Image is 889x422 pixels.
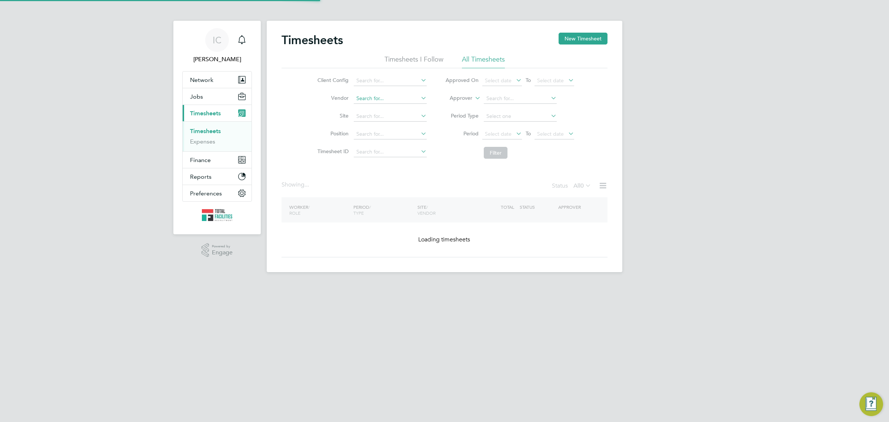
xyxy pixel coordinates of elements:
[183,105,252,121] button: Timesheets
[212,250,233,256] span: Engage
[190,190,222,197] span: Preferences
[552,181,593,191] div: Status
[484,147,507,159] button: Filter
[190,173,212,180] span: Reports
[462,55,505,68] li: All Timesheets
[445,130,479,137] label: Period
[859,392,883,416] button: Engage Resource Center
[484,93,557,104] input: Search for...
[190,110,221,117] span: Timesheets
[573,182,591,189] label: All
[445,77,479,83] label: Approved On
[354,111,427,122] input: Search for...
[190,76,213,83] span: Network
[190,138,215,145] a: Expenses
[354,93,427,104] input: Search for...
[537,77,564,84] span: Select date
[537,131,564,137] span: Select date
[559,33,607,44] button: New Timesheet
[523,75,533,85] span: To
[183,121,252,151] div: Timesheets
[485,77,512,84] span: Select date
[183,185,252,201] button: Preferences
[183,152,252,168] button: Finance
[183,168,252,185] button: Reports
[354,76,427,86] input: Search for...
[304,181,309,188] span: ...
[523,129,533,138] span: To
[190,128,221,135] a: Timesheets
[384,55,443,68] li: Timesheets I Follow
[315,95,349,101] label: Vendor
[315,148,349,155] label: Timesheet ID
[315,77,349,83] label: Client Config
[182,28,252,64] a: IC[PERSON_NAME]
[315,112,349,119] label: Site
[190,156,211,164] span: Finance
[354,129,427,139] input: Search for...
[183,88,252,105] button: Jobs
[445,112,479,119] label: Period Type
[439,95,472,102] label: Approver
[173,21,261,234] nav: Main navigation
[354,147,427,157] input: Search for...
[315,130,349,137] label: Position
[190,93,203,100] span: Jobs
[213,35,222,45] span: IC
[212,243,233,250] span: Powered by
[183,72,252,88] button: Network
[485,131,512,137] span: Select date
[182,209,252,221] a: Go to home page
[282,33,343,47] h2: Timesheets
[202,243,233,257] a: Powered byEngage
[484,111,557,122] input: Select one
[282,181,310,189] div: Showing
[202,209,232,221] img: tfrecruitment-logo-retina.png
[182,55,252,64] span: Isabelle Cowleard
[580,182,584,189] span: 0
